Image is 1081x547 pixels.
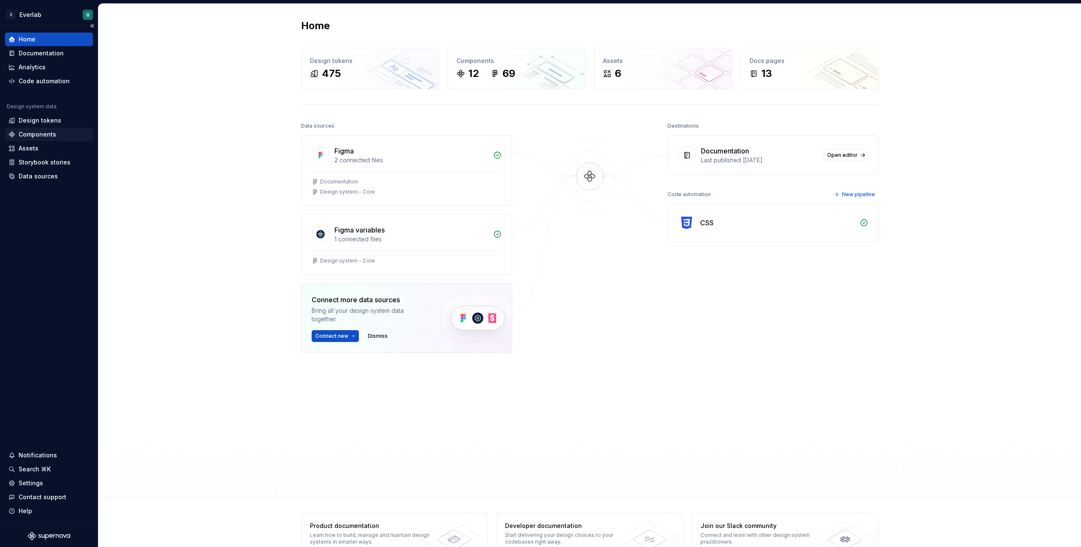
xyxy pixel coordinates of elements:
[5,490,93,504] button: Contact support
[86,20,98,32] button: Collapse sidebar
[19,507,32,515] div: Help
[668,189,711,200] div: Code automation
[701,146,749,156] div: Documentation
[701,522,823,530] div: Join our Slack community
[334,156,488,164] div: 2 connected files
[368,333,388,339] span: Dismiss
[19,130,56,139] div: Components
[502,67,515,80] div: 69
[750,57,870,65] div: Docs pages
[301,135,512,206] a: Figma2 connected filesDocumentationDesign system - Core
[5,170,93,183] a: Data sources
[5,156,93,169] a: Storybook stories
[334,146,354,156] div: Figma
[701,532,823,545] div: Connect and learn with other design system practitioners.
[827,152,858,159] span: Open editor
[19,116,61,125] div: Design tokens
[28,532,70,540] svg: Supernova Logo
[310,532,433,545] div: Learn how to build, manage and maintain design systems in smarter ways.
[5,462,93,476] button: Search ⌘K
[5,128,93,141] a: Components
[456,57,577,65] div: Components
[831,189,879,200] button: New pipeline
[2,5,96,24] button: EEverlabQ
[5,114,93,127] a: Design tokens
[19,465,51,473] div: Search ⌘K
[312,306,426,323] div: Bring all your design system data together.
[5,74,93,88] a: Code automation
[5,60,93,74] a: Analytics
[19,144,38,153] div: Assets
[320,178,358,185] div: Documentation
[761,67,772,80] div: 13
[320,257,375,264] div: Design system - Core
[310,57,430,65] div: Design tokens
[603,57,723,65] div: Assets
[19,11,41,19] div: Everlab
[594,48,732,89] a: Assets6
[312,295,426,305] div: Connect more data sources
[823,149,868,161] a: Open editor
[842,191,875,198] span: New pipeline
[86,11,90,18] div: Q
[505,522,628,530] div: Developer documentation
[5,476,93,490] a: Settings
[5,33,93,46] a: Home
[7,103,57,110] div: Design system data
[19,158,71,167] div: Storybook stories
[334,235,488,243] div: 1 connected files
[505,532,628,545] div: Start delivering your design choices to your codebases right away.
[448,48,586,89] a: Components1269
[701,156,818,164] div: Last published [DATE]
[19,493,66,501] div: Contact support
[312,330,359,342] button: Connect new
[315,333,348,339] span: Connect new
[334,225,385,235] div: Figma variables
[320,189,375,195] div: Design system - Core
[19,35,35,44] div: Home
[5,142,93,155] a: Assets
[19,49,64,57] div: Documentation
[5,449,93,462] button: Notifications
[615,67,621,80] div: 6
[301,120,334,132] div: Data sources
[5,46,93,60] a: Documentation
[322,67,341,80] div: 475
[301,19,330,33] h2: Home
[310,522,433,530] div: Product documentation
[6,10,16,20] div: E
[19,479,43,487] div: Settings
[19,451,57,459] div: Notifications
[301,48,439,89] a: Design tokens475
[19,77,70,85] div: Code automation
[468,67,479,80] div: 12
[5,504,93,518] button: Help
[668,120,699,132] div: Destinations
[700,218,714,228] div: CSS
[19,172,58,181] div: Data sources
[741,48,879,89] a: Docs pages13
[301,214,512,275] a: Figma variables1 connected filesDesign system - Core
[19,63,46,71] div: Analytics
[364,330,391,342] button: Dismiss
